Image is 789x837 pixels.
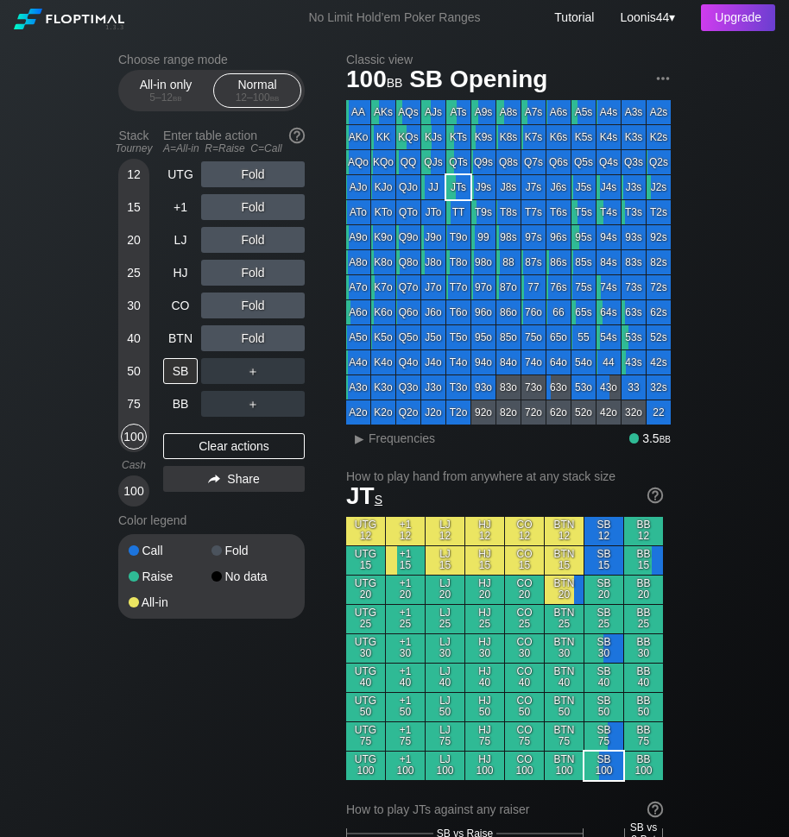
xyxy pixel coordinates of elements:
[421,125,445,149] div: KJs
[571,225,596,249] div: 95s
[201,161,305,187] div: Fold
[545,664,584,692] div: BTN 40
[622,275,646,299] div: 73s
[622,325,646,349] div: 53s
[346,200,370,224] div: ATo
[596,300,621,324] div: 64s
[346,482,382,509] span: JT
[121,478,147,504] div: 100
[371,325,395,349] div: K5o
[371,125,395,149] div: KK
[624,693,663,721] div: BB 50
[496,375,521,400] div: 83o
[346,517,385,545] div: UTG 12
[346,250,370,274] div: A8o
[622,225,646,249] div: 93s
[584,634,623,663] div: SB 30
[163,325,198,351] div: BTN
[396,350,420,374] div: Q4o
[375,488,382,507] span: s
[521,375,546,400] div: 73o
[446,250,470,274] div: T8o
[596,125,621,149] div: K4s
[647,150,671,174] div: Q2s
[546,300,571,324] div: 66
[622,250,646,274] div: 83s
[346,325,370,349] div: A5o
[465,576,504,604] div: HJ 20
[521,125,546,149] div: K7s
[647,175,671,199] div: J2s
[270,91,280,104] span: bb
[129,544,211,557] div: Call
[386,517,425,545] div: +1 12
[386,546,425,575] div: +1 15
[346,275,370,299] div: A7o
[371,225,395,249] div: K9o
[129,596,211,608] div: All-in
[596,375,621,400] div: 43o
[505,605,544,633] div: CO 25
[346,546,385,575] div: UTG 15
[624,576,663,604] div: BB 20
[546,400,571,425] div: 62o
[660,431,671,445] span: bb
[545,722,584,751] div: BTN 75
[584,605,623,633] div: SB 25
[396,400,420,425] div: Q2o
[126,74,205,107] div: All-in only
[624,664,663,692] div: BB 40
[596,175,621,199] div: J4s
[396,125,420,149] div: KQs
[471,300,495,324] div: 96o
[446,150,470,174] div: QTs
[596,225,621,249] div: 94s
[421,300,445,324] div: J6o
[596,250,621,274] div: 84s
[163,161,198,187] div: UTG
[118,53,305,66] h2: Choose range mode
[471,225,495,249] div: 99
[471,250,495,274] div: 98o
[221,91,294,104] div: 12 – 100
[521,200,546,224] div: T7s
[446,325,470,349] div: T5o
[163,227,198,253] div: LJ
[505,546,544,575] div: CO 15
[647,400,671,425] div: 22
[121,391,147,417] div: 75
[571,300,596,324] div: 65s
[163,358,198,384] div: SB
[545,634,584,663] div: BTN 30
[346,225,370,249] div: A9o
[386,693,425,721] div: +1 50
[584,693,623,721] div: SB 50
[446,350,470,374] div: T4o
[465,517,504,545] div: HJ 12
[465,605,504,633] div: HJ 25
[446,375,470,400] div: T3o
[426,576,464,604] div: LJ 20
[121,358,147,384] div: 50
[396,275,420,299] div: Q7o
[346,350,370,374] div: A4o
[287,126,306,145] img: help.32db89a4.svg
[129,570,211,582] div: Raise
[620,10,669,24] span: Loonis44
[369,431,435,445] span: Frequencies
[584,664,623,692] div: SB 40
[647,200,671,224] div: T2s
[647,300,671,324] div: 62s
[346,469,663,483] h2: How to play hand from anywhere at any stack size
[496,175,521,199] div: J8s
[396,250,420,274] div: Q8o
[596,400,621,425] div: 42o
[496,125,521,149] div: K8s
[396,375,420,400] div: Q3o
[218,74,297,107] div: Normal
[622,125,646,149] div: K3s
[571,325,596,349] div: 55
[546,325,571,349] div: 65o
[584,546,623,575] div: SB 15
[396,150,420,174] div: QQ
